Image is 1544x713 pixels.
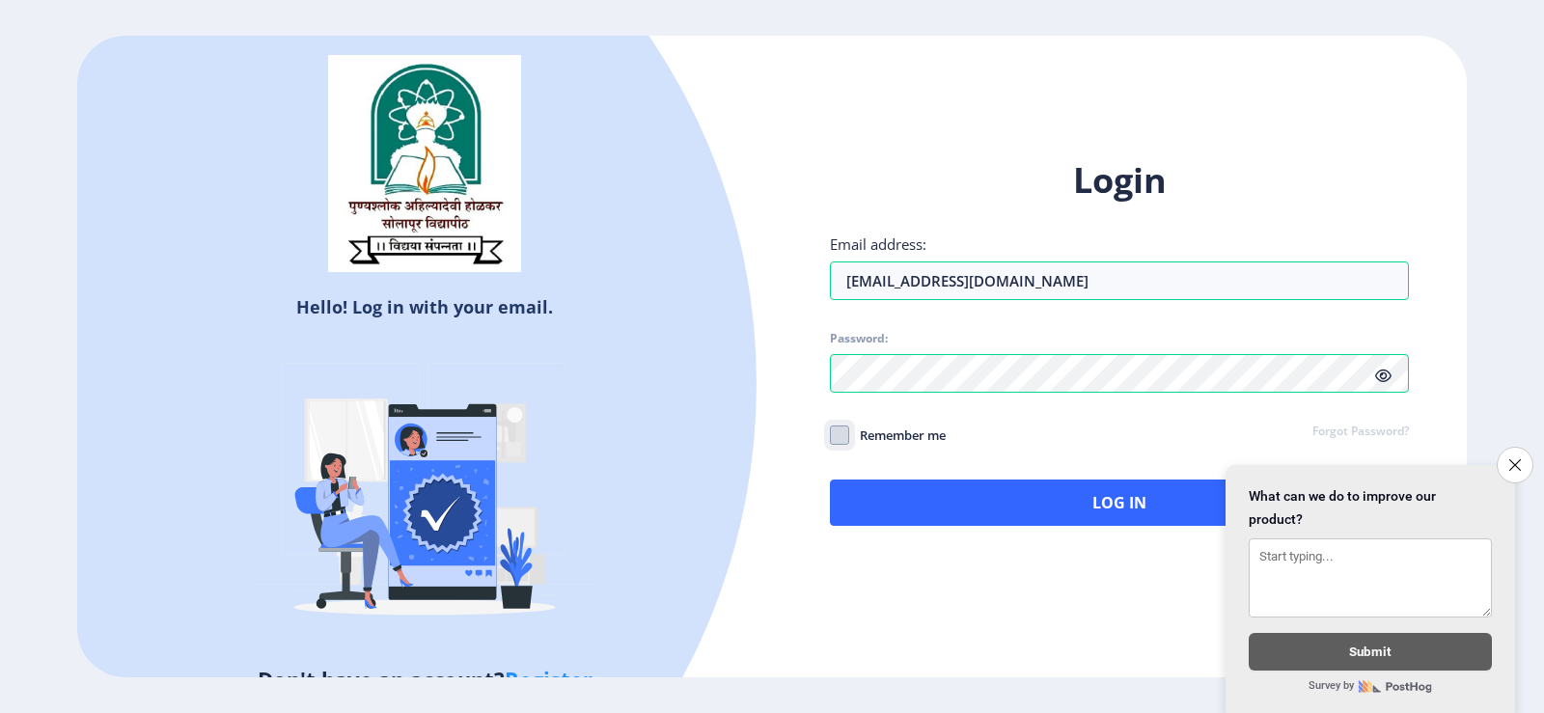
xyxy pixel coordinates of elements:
img: Verified-rafiki.svg [256,326,593,664]
button: Log In [830,480,1409,526]
h5: Don't have an account? [92,664,758,695]
a: Forgot Password? [1312,424,1409,441]
input: Email address [830,261,1409,300]
img: sulogo.png [328,55,521,273]
h1: Login [830,157,1409,204]
label: Email address: [830,234,926,254]
span: Remember me [849,424,946,447]
a: Register [505,665,593,694]
label: Password: [830,331,888,346]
